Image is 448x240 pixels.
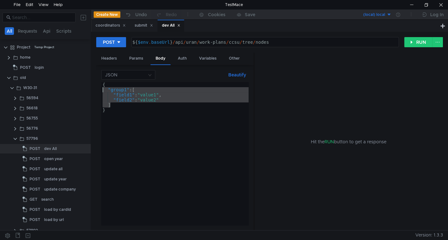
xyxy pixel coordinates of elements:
div: Redo [166,11,177,18]
span: POST [30,174,40,184]
button: RUN [404,37,432,47]
span: RUN [324,139,334,145]
button: Undo [120,10,151,19]
button: Api [41,27,52,35]
div: dev All [162,22,180,29]
div: 56776 [26,124,38,133]
div: load by cardId [44,205,71,214]
div: Save [245,12,255,17]
button: All [5,27,14,35]
div: Project [17,42,30,52]
div: 56618 [26,103,37,113]
div: coordinators [96,22,126,29]
span: POST [30,185,40,194]
button: POST [96,37,126,47]
div: 56755 [26,114,38,123]
button: Redo [151,10,181,19]
div: W30-31 [23,83,37,93]
div: (local) local [363,12,385,18]
div: dev All [44,144,57,153]
div: Cookies [208,11,225,18]
span: POST [30,164,40,174]
div: 57802 [26,226,38,235]
div: load by url [44,215,64,224]
input: Search... [12,14,72,21]
button: Requests [16,27,39,35]
span: POST [30,144,40,153]
span: POST [20,63,31,72]
div: old [20,73,26,82]
div: home [20,53,30,62]
div: Other [224,53,245,64]
div: POST [103,39,115,46]
div: Temp Project [34,42,54,52]
div: Undo [135,11,147,18]
div: open year [44,154,63,164]
div: login [35,63,44,72]
div: Log In [430,11,444,18]
span: POST [30,154,40,164]
button: Scripts [54,27,73,35]
div: 57796 [26,134,38,143]
div: update company [44,185,76,194]
div: update year [44,174,67,184]
span: Version: 1.3.3 [415,230,443,240]
span: POST [30,215,40,224]
div: Params [124,53,148,64]
div: Headers [96,53,122,64]
button: Beautify [226,71,249,79]
span: POST [30,205,40,214]
div: Auth [173,53,192,64]
button: (local) local [347,10,391,20]
div: 56594 [26,93,38,103]
span: Hit the button to get a response [311,138,386,145]
div: Body [150,53,171,65]
span: GET [30,195,37,204]
div: submit [135,22,153,29]
div: update all [44,164,63,174]
div: Variables [194,53,222,64]
button: Create New [94,11,120,18]
div: search [41,195,54,204]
